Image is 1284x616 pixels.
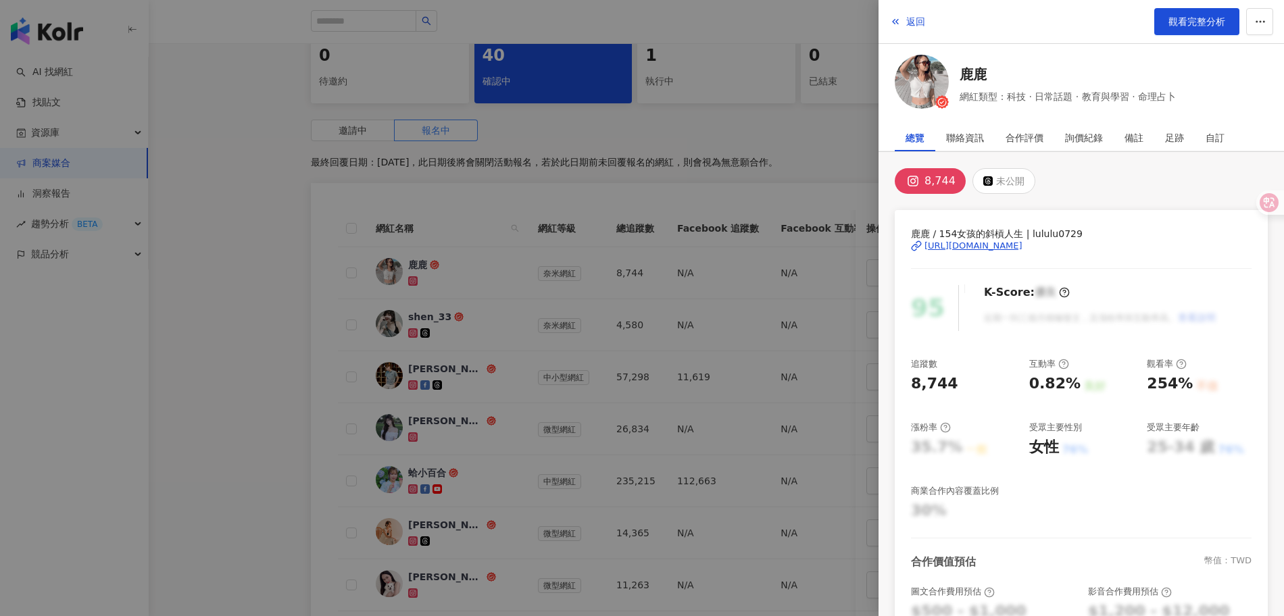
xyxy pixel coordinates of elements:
div: 254% [1147,374,1193,394]
button: 返回 [889,8,926,35]
div: 商業合作內容覆蓋比例 [911,485,999,497]
div: 女性 [1029,437,1059,458]
span: 觀看完整分析 [1168,16,1225,27]
a: 鹿鹿 [960,65,1176,84]
div: 詢價紀錄 [1065,124,1103,151]
a: [URL][DOMAIN_NAME] [911,240,1252,252]
span: 鹿鹿 / 154女孩的斜槓人生 | lululu0729 [911,226,1252,241]
span: 返回 [906,16,925,27]
button: 8,744 [895,168,966,194]
div: 幣值：TWD [1204,555,1252,569]
div: 圖文合作費用預估 [911,586,995,598]
div: 合作價值預估 [911,555,976,569]
div: 互動率 [1029,358,1069,370]
div: 受眾主要年齡 [1147,421,1200,434]
div: 合作評價 [1006,124,1043,151]
button: 未公開 [972,168,1035,194]
div: 0.82% [1029,374,1081,394]
div: 未公開 [996,172,1024,190]
div: 自訂 [1206,124,1225,151]
div: K-Score : [984,285,1070,300]
div: 聯絡資訊 [946,124,984,151]
img: KOL Avatar [895,55,949,109]
div: 總覽 [906,124,924,151]
div: 影音合作費用預估 [1088,586,1172,598]
a: KOL Avatar [895,55,949,113]
div: 8,744 [924,172,956,190]
div: 備註 [1125,124,1143,151]
div: 受眾主要性別 [1029,421,1082,434]
div: 足跡 [1165,124,1184,151]
span: 網紅類型：科技 · 日常話題 · 教育與學習 · 命理占卜 [960,89,1176,104]
div: 觀看率 [1147,358,1187,370]
div: 追蹤數 [911,358,937,370]
a: 觀看完整分析 [1154,8,1239,35]
div: [URL][DOMAIN_NAME] [924,240,1022,252]
div: 漲粉率 [911,421,951,434]
div: 8,744 [911,374,958,394]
